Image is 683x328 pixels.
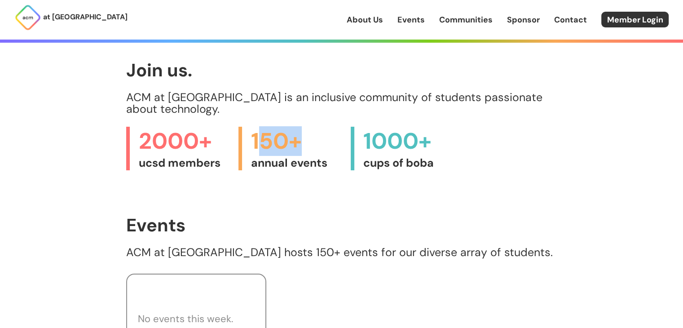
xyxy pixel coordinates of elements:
span: 150+ [251,127,342,156]
p: ACM at [GEOGRAPHIC_DATA] hosts 150+ events for our diverse array of students. [126,247,557,258]
span: cups of boba [363,156,454,170]
span: annual events [251,156,342,170]
span: 2000+ [139,127,229,156]
a: About Us [347,14,383,26]
a: Communities [439,14,493,26]
a: at [GEOGRAPHIC_DATA] [14,4,128,31]
h1: Events [126,215,557,235]
p: ACM at [GEOGRAPHIC_DATA] is an inclusive community of students passionate about technology. [126,92,557,115]
span: 1000+ [363,127,454,156]
a: Contact [554,14,587,26]
img: ACM Logo [14,4,41,31]
a: Sponsor [507,14,540,26]
h1: Join us. [126,60,557,80]
p: at [GEOGRAPHIC_DATA] [43,11,128,23]
span: ucsd members [139,156,229,170]
a: Events [397,14,425,26]
a: Member Login [601,12,669,27]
